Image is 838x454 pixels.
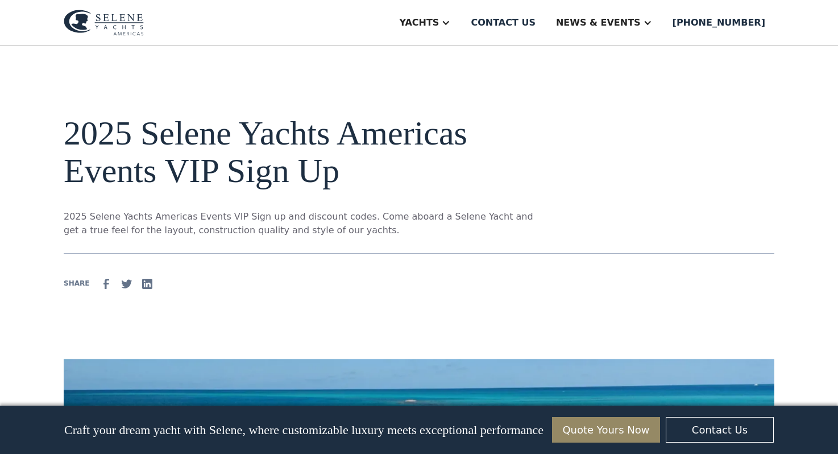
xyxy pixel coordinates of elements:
p: Craft your dream yacht with Selene, where customizable luxury meets exceptional performance [64,423,544,438]
img: logo [64,10,144,36]
p: 2025 Selene Yachts Americas Events VIP Sign up and discount codes. Come aboard a Selene Yacht and... [64,210,537,237]
img: facebook [99,277,113,291]
div: Contact us [471,16,536,30]
a: Contact Us [666,417,774,443]
h1: 2025 Selene Yachts Americas Events VIP Sign Up [64,114,537,189]
div: Yachts [399,16,439,30]
div: News & EVENTS [556,16,641,30]
div: SHARE [64,278,89,288]
a: Quote Yours Now [552,417,660,443]
div: [PHONE_NUMBER] [673,16,765,30]
img: Linkedin [140,277,154,291]
img: Twitter [120,277,134,291]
